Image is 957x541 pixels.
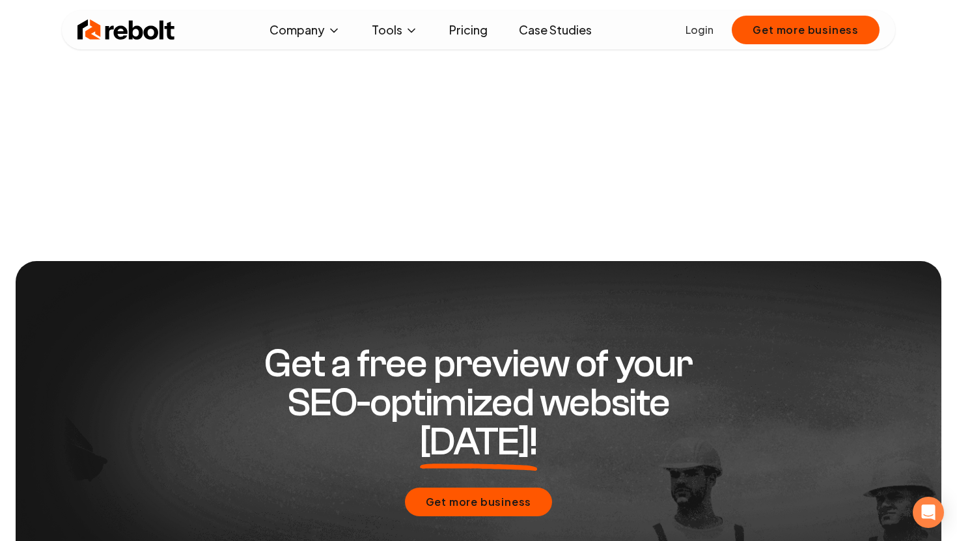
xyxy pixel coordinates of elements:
a: Pricing [439,17,498,43]
img: Rebolt Logo [77,17,175,43]
button: Get more business [405,488,553,516]
a: Login [686,22,714,38]
div: Open Intercom Messenger [913,497,944,528]
span: [DATE]! [420,423,538,462]
a: Case Studies [508,17,602,43]
h2: Get a free preview of your SEO-optimized website [229,344,728,462]
button: Tools [361,17,428,43]
button: Get more business [732,16,880,44]
button: Company [259,17,351,43]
